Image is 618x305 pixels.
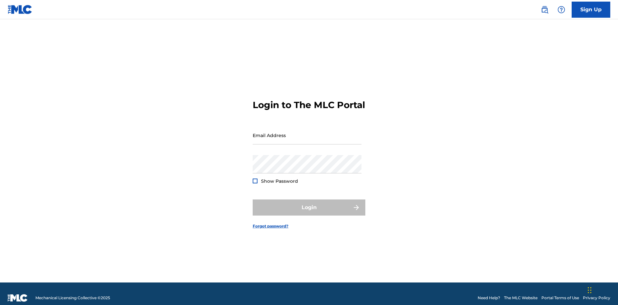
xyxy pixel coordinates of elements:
[555,3,568,16] div: Help
[8,294,28,302] img: logo
[478,295,500,301] a: Need Help?
[253,99,365,111] h3: Login to The MLC Portal
[557,6,565,14] img: help
[8,5,33,14] img: MLC Logo
[583,295,610,301] a: Privacy Policy
[35,295,110,301] span: Mechanical Licensing Collective © 2025
[541,295,579,301] a: Portal Terms of Use
[541,6,548,14] img: search
[588,281,592,300] div: Drag
[572,2,610,18] a: Sign Up
[253,223,288,229] a: Forgot password?
[504,295,538,301] a: The MLC Website
[538,3,551,16] a: Public Search
[586,274,618,305] iframe: Chat Widget
[261,178,298,184] span: Show Password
